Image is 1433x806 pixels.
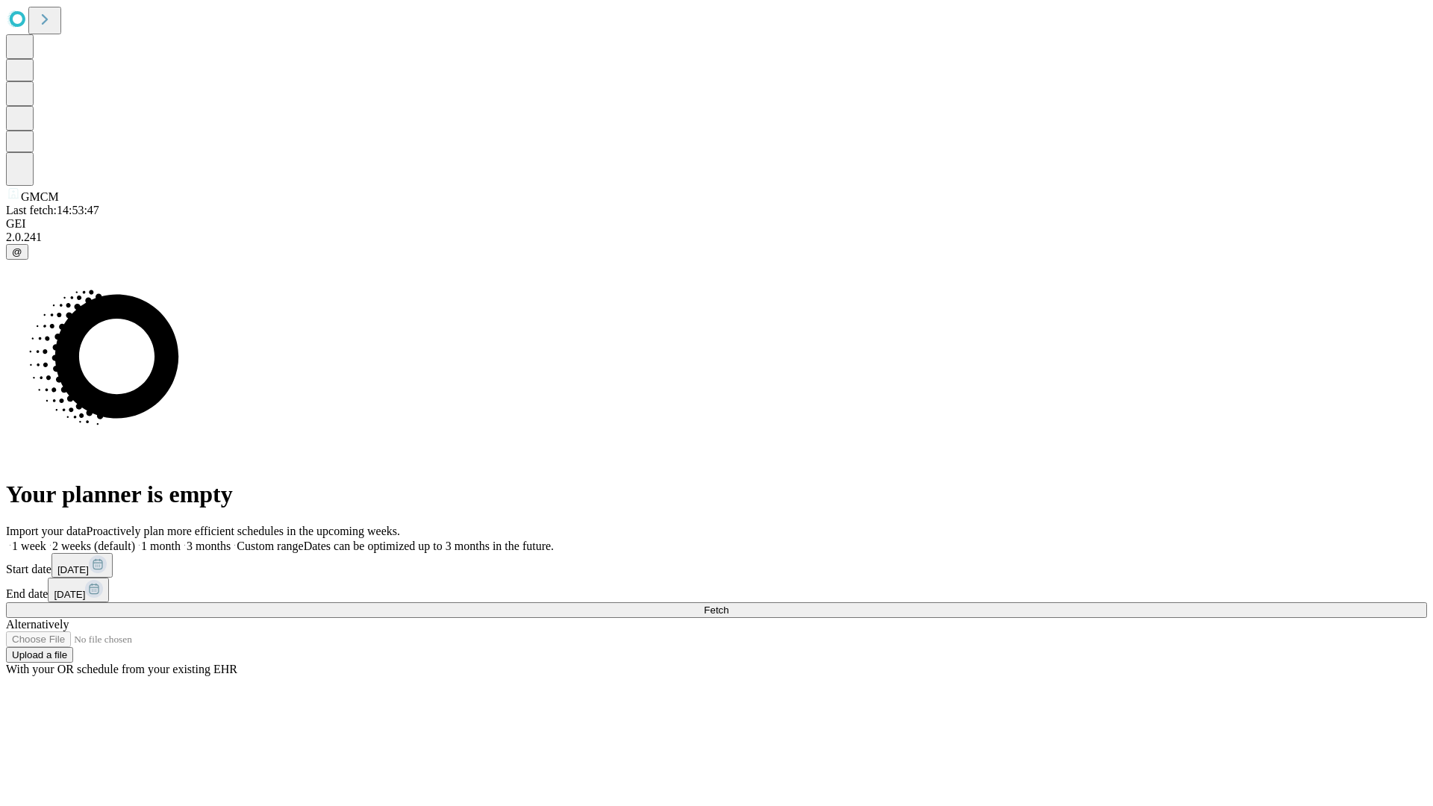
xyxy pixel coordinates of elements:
[6,602,1427,618] button: Fetch
[6,244,28,260] button: @
[6,217,1427,231] div: GEI
[51,553,113,578] button: [DATE]
[237,540,303,552] span: Custom range
[57,564,89,575] span: [DATE]
[704,604,728,616] span: Fetch
[6,231,1427,244] div: 2.0.241
[6,618,69,631] span: Alternatively
[304,540,554,552] span: Dates can be optimized up to 3 months in the future.
[6,204,99,216] span: Last fetch: 14:53:47
[87,525,400,537] span: Proactively plan more efficient schedules in the upcoming weeks.
[6,553,1427,578] div: Start date
[54,589,85,600] span: [DATE]
[6,663,237,675] span: With your OR schedule from your existing EHR
[6,481,1427,508] h1: Your planner is empty
[52,540,135,552] span: 2 weeks (default)
[6,525,87,537] span: Import your data
[12,540,46,552] span: 1 week
[6,578,1427,602] div: End date
[141,540,181,552] span: 1 month
[6,647,73,663] button: Upload a file
[187,540,231,552] span: 3 months
[48,578,109,602] button: [DATE]
[12,246,22,257] span: @
[21,190,59,203] span: GMCM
